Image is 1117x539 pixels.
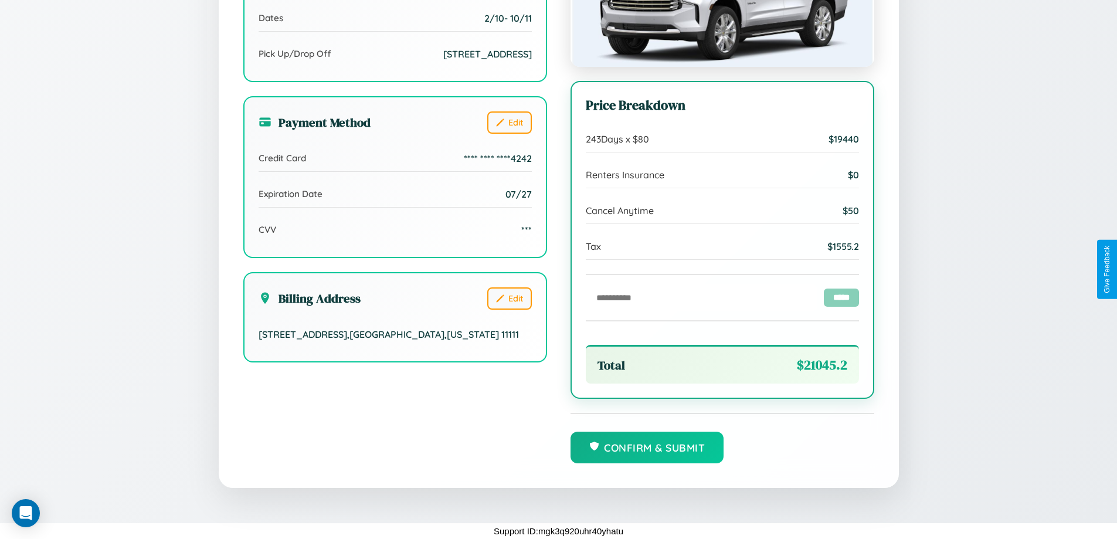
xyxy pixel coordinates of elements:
[259,48,331,59] span: Pick Up/Drop Off
[259,114,371,131] h3: Payment Method
[494,523,623,539] p: Support ID: mgk3q920uhr40yhatu
[443,48,532,60] span: [STREET_ADDRESS]
[259,12,283,23] span: Dates
[597,357,625,374] span: Total
[586,133,649,145] span: 243 Days x $ 80
[586,205,654,216] span: Cancel Anytime
[586,96,859,114] h3: Price Breakdown
[12,499,40,527] div: Open Intercom Messenger
[487,287,532,310] button: Edit
[848,169,859,181] span: $ 0
[1103,246,1111,293] div: Give Feedback
[827,240,859,252] span: $ 1555.2
[487,111,532,134] button: Edit
[797,356,847,374] span: $ 21045.2
[505,188,532,200] span: 07/27
[484,12,532,24] span: 2 / 10 - 10 / 11
[259,152,306,164] span: Credit Card
[259,328,519,340] span: [STREET_ADDRESS] , [GEOGRAPHIC_DATA] , [US_STATE] 11111
[829,133,859,145] span: $ 19440
[843,205,859,216] span: $ 50
[259,224,276,235] span: CVV
[259,188,322,199] span: Expiration Date
[571,432,724,463] button: Confirm & Submit
[259,290,361,307] h3: Billing Address
[586,240,601,252] span: Tax
[586,169,664,181] span: Renters Insurance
